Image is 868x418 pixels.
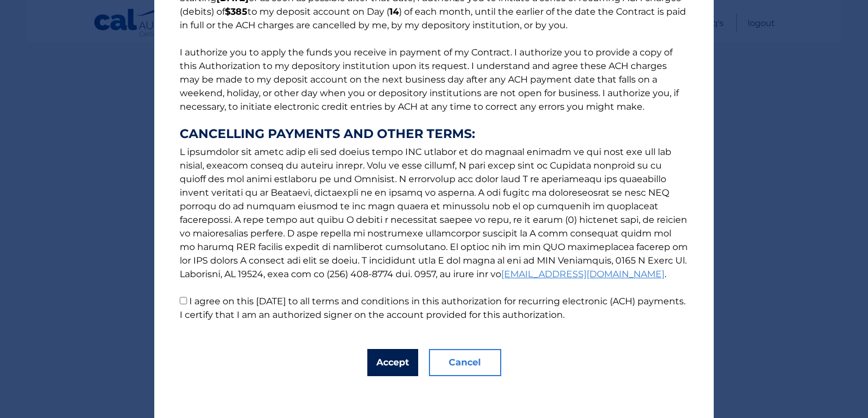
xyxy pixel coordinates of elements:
strong: CANCELLING PAYMENTS AND OTHER TERMS: [180,127,688,141]
b: $385 [225,6,248,17]
b: 14 [389,6,399,17]
button: Accept [367,349,418,376]
a: [EMAIL_ADDRESS][DOMAIN_NAME] [501,269,665,279]
label: I agree on this [DATE] to all terms and conditions in this authorization for recurring electronic... [180,296,685,320]
button: Cancel [429,349,501,376]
